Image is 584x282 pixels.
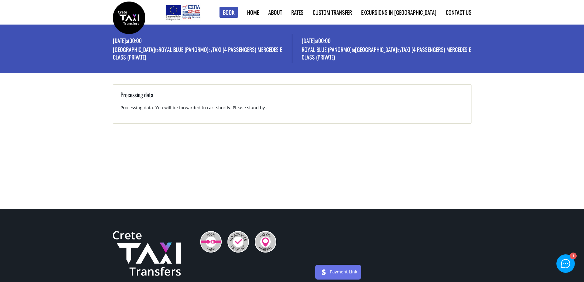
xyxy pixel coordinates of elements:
[361,8,437,16] a: Excursions in [GEOGRAPHIC_DATA]
[113,231,181,276] img: Crete Taxi Transfers
[315,37,318,44] small: at
[200,231,222,253] img: 100% Safe
[255,231,276,253] img: Pay On Arrival
[120,91,464,105] h3: Processing data
[155,46,158,53] small: to
[446,8,471,16] a: Contact us
[227,231,249,253] img: No Advance Payment
[165,3,201,21] img: e-bannersEUERDF180X90.jpg
[113,14,145,20] a: Crete Taxi Transfers | Booking page | Crete Taxi Transfers
[219,7,238,18] a: Book
[313,8,352,16] a: Custom Transfer
[352,46,355,53] small: to
[113,2,145,34] img: Crete Taxi Transfers | Booking page | Crete Taxi Transfers
[319,267,329,277] img: stripe
[113,46,292,62] p: [GEOGRAPHIC_DATA] Royal Blue (Panormo) Taxi (4 passengers) Mercedes E Class (private)
[120,105,464,116] p: Processing data. You will be forwarded to cart shortly. Please stand by...
[268,8,282,16] a: About
[570,253,576,260] div: 1
[126,37,129,44] small: at
[302,37,471,46] p: [DATE] 00:00
[302,46,471,62] p: Royal Blue (Panormo) [GEOGRAPHIC_DATA] Taxi (4 passengers) Mercedes E Class (private)
[113,37,292,46] p: [DATE] 00:00
[397,46,401,53] small: by
[291,8,303,16] a: Rates
[330,269,357,275] a: Payment Link
[247,8,259,16] a: Home
[208,46,212,53] small: by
